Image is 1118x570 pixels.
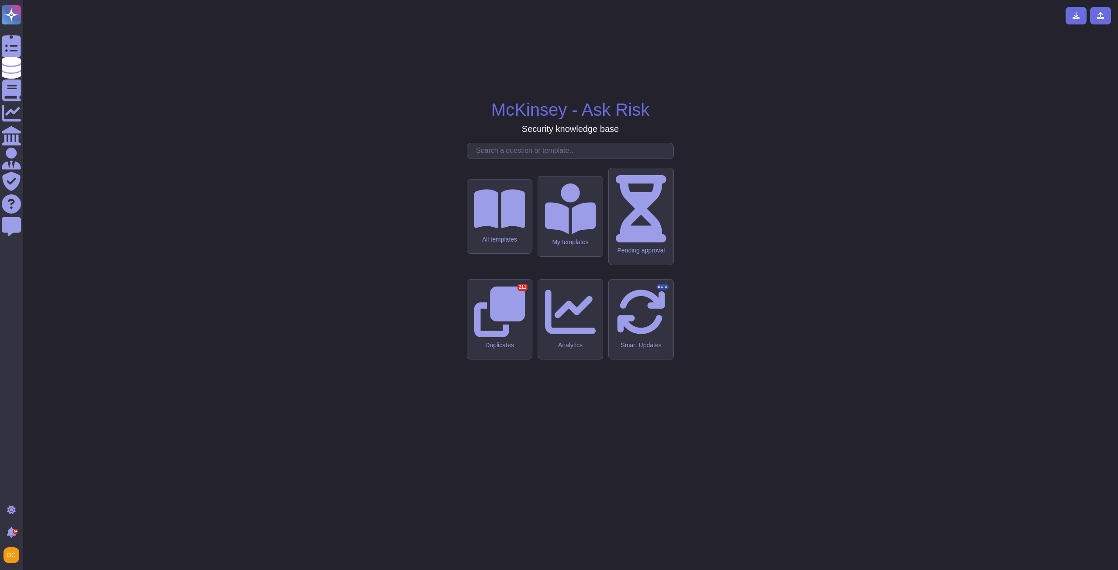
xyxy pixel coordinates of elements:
div: BETA [656,284,669,290]
div: Smart Updates [616,342,666,349]
h3: Security knowledge base [522,124,619,134]
h1: McKinsey - Ask Risk [491,99,649,120]
div: All templates [474,236,525,243]
div: Analytics [545,342,596,349]
div: My templates [545,238,596,246]
div: 211 [518,284,528,291]
div: 9+ [13,529,18,534]
img: user [3,547,19,563]
button: user [2,546,25,565]
div: Duplicates [474,342,525,349]
div: Pending approval [616,247,666,254]
input: Search a question or template... [472,143,673,159]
